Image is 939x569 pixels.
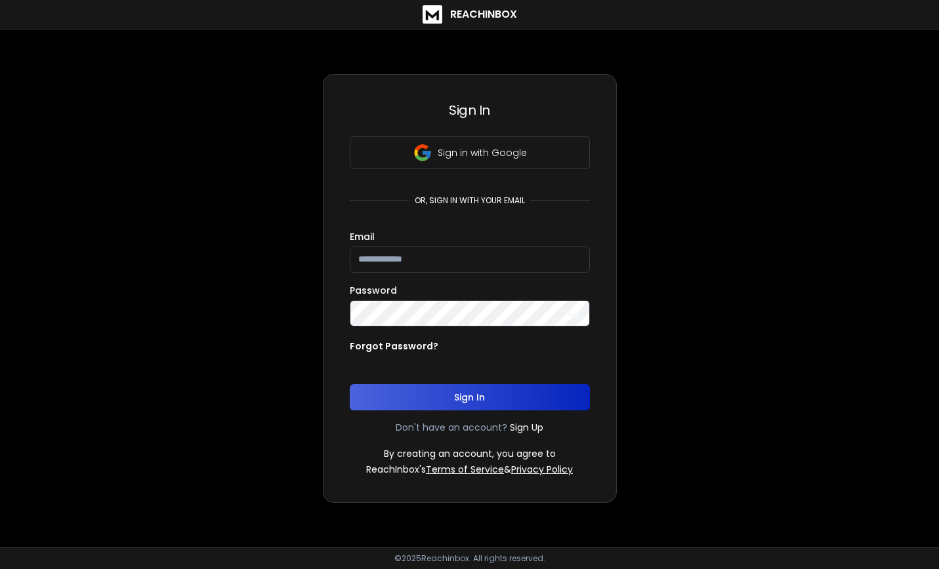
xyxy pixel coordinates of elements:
p: Don't have an account? [396,421,507,434]
label: Email [350,232,375,241]
button: Sign In [350,384,590,410]
a: Sign Up [510,421,543,434]
p: Forgot Password? [350,340,438,353]
p: © 2025 Reachinbox. All rights reserved. [394,553,545,564]
p: Sign in with Google [438,146,527,159]
p: or, sign in with your email [409,195,530,206]
button: Sign in with Google [350,136,590,169]
p: By creating an account, you agree to [384,447,556,460]
label: Password [350,286,397,295]
img: logo [423,5,442,24]
a: Privacy Policy [511,463,573,476]
h3: Sign In [350,101,590,119]
p: ReachInbox's & [366,463,573,476]
h1: ReachInbox [450,7,517,22]
a: ReachInbox [423,5,517,24]
a: Terms of Service [426,463,504,476]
